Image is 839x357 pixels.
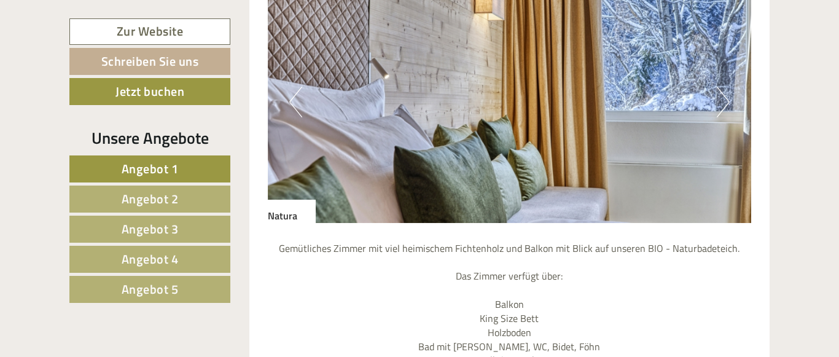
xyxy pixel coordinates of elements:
[122,249,179,269] span: Angebot 4
[289,87,302,117] button: Previous
[69,18,230,45] a: Zur Website
[122,219,179,238] span: Angebot 3
[69,127,230,149] div: Unsere Angebote
[122,280,179,299] span: Angebot 5
[69,48,230,75] a: Schreiben Sie uns
[268,200,316,223] div: Natura
[69,78,230,105] a: Jetzt buchen
[122,159,179,178] span: Angebot 1
[122,189,179,208] span: Angebot 2
[717,87,730,117] button: Next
